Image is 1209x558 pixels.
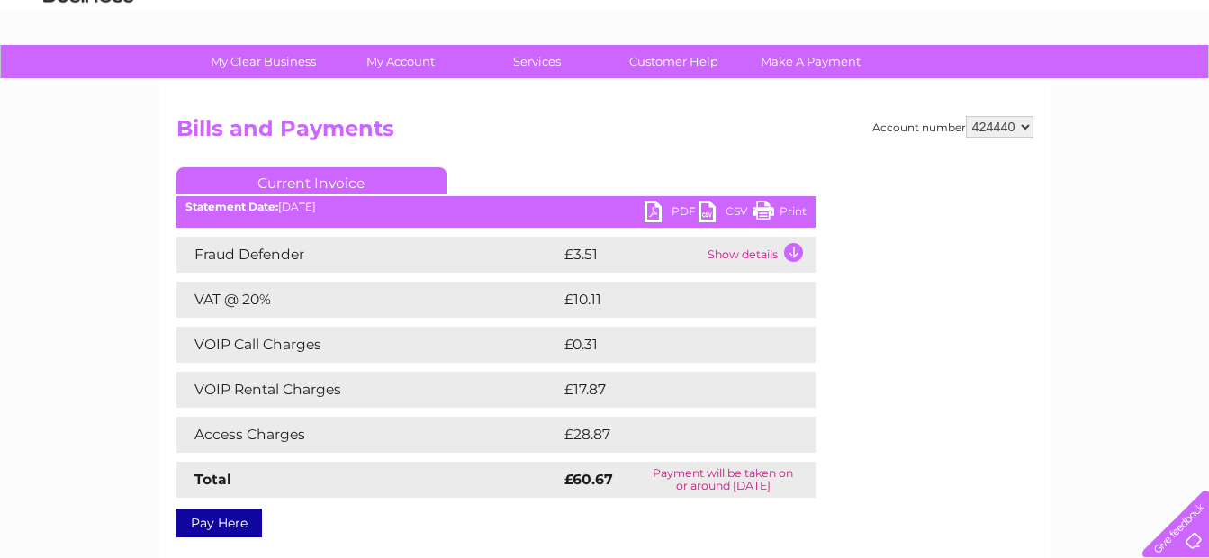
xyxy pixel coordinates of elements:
[600,45,748,78] a: Customer Help
[176,282,560,318] td: VAT @ 20%
[631,462,816,498] td: Payment will be taken on or around [DATE]
[42,47,134,102] img: logo.png
[988,76,1042,90] a: Telecoms
[180,10,1031,87] div: Clear Business is a trading name of Verastar Limited (registered in [GEOGRAPHIC_DATA] No. 3667643...
[189,45,338,78] a: My Clear Business
[703,237,816,273] td: Show details
[176,116,1033,150] h2: Bills and Payments
[560,282,773,318] td: £10.11
[870,9,994,31] a: 0333 014 3131
[753,201,807,227] a: Print
[937,76,977,90] a: Energy
[194,471,231,488] strong: Total
[560,417,780,453] td: £28.87
[176,167,447,194] a: Current Invoice
[645,201,699,227] a: PDF
[1089,76,1133,90] a: Contact
[185,200,278,213] b: Statement Date:
[699,201,753,227] a: CSV
[1150,76,1192,90] a: Log out
[560,237,703,273] td: £3.51
[326,45,474,78] a: My Account
[560,372,777,408] td: £17.87
[176,327,560,363] td: VOIP Call Charges
[564,471,613,488] strong: £60.67
[463,45,611,78] a: Services
[892,76,926,90] a: Water
[736,45,885,78] a: Make A Payment
[176,201,816,213] div: [DATE]
[1052,76,1078,90] a: Blog
[176,417,560,453] td: Access Charges
[560,327,771,363] td: £0.31
[176,508,262,537] a: Pay Here
[176,372,560,408] td: VOIP Rental Charges
[176,237,560,273] td: Fraud Defender
[872,116,1033,138] div: Account number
